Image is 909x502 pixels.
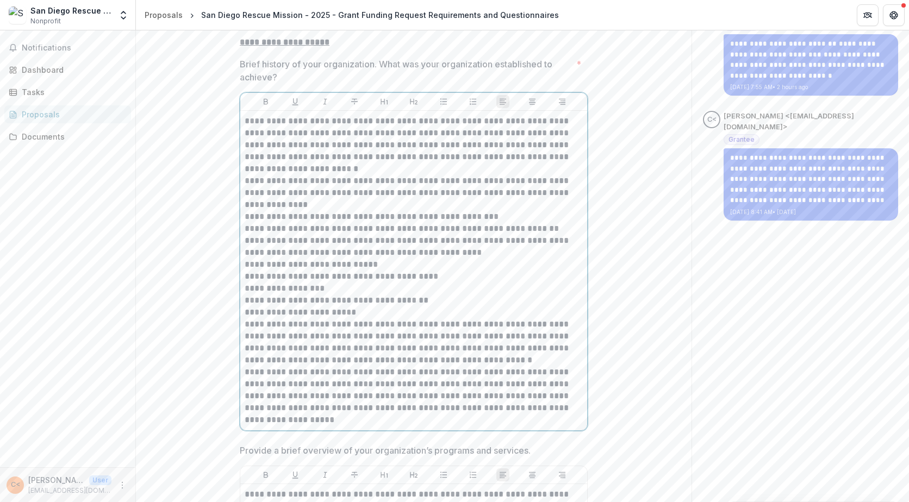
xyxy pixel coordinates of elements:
button: Ordered List [466,468,480,481]
img: San Diego Rescue Mission [9,7,26,24]
button: Bold [259,95,272,108]
div: Dashboard [22,64,122,76]
a: Documents [4,128,131,146]
p: Provide a brief overview of your organization’s programs and services. [240,444,531,457]
button: Align Left [496,95,509,108]
button: Heading 2 [407,95,420,108]
button: Align Left [496,468,509,481]
a: Proposals [140,7,187,23]
button: Align Right [556,95,569,108]
a: Tasks [4,83,131,101]
button: Underline [289,468,302,481]
p: [PERSON_NAME] <[EMAIL_ADDRESS][DOMAIN_NAME]> [28,474,85,486]
div: San Diego Rescue Mission [30,5,111,16]
button: Heading 1 [378,468,391,481]
button: Heading 2 [407,468,420,481]
div: Documents [22,131,122,142]
p: User [89,475,111,485]
button: More [116,479,129,492]
button: Notifications [4,39,131,57]
button: Open entity switcher [116,4,131,26]
button: Underline [289,95,302,108]
div: Cara Mears <cmears@sdrescue.org> [707,116,717,123]
button: Align Center [526,468,539,481]
span: Grantee [729,136,755,143]
p: [EMAIL_ADDRESS][DOMAIN_NAME] [28,486,111,495]
div: San Diego Rescue Mission - 2025 - Grant Funding Request Requirements and Questionnaires [201,9,559,21]
div: Proposals [22,109,122,120]
button: Get Help [883,4,905,26]
span: Nonprofit [30,16,61,26]
div: Cara Mears <cmears@sdrescue.org> [11,481,20,488]
div: Proposals [145,9,183,21]
a: Proposals [4,105,131,123]
span: Notifications [22,43,127,53]
button: Align Center [526,95,539,108]
button: Strike [348,468,361,481]
button: Ordered List [466,95,480,108]
p: [DATE] 8:41 AM • [DATE] [730,208,892,216]
nav: breadcrumb [140,7,563,23]
a: Dashboard [4,61,131,79]
div: Tasks [22,86,122,98]
button: Heading 1 [378,95,391,108]
button: Align Right [556,468,569,481]
p: [PERSON_NAME] <[EMAIL_ADDRESS][DOMAIN_NAME]> [724,111,898,132]
button: Strike [348,95,361,108]
button: Bullet List [437,95,450,108]
p: [DATE] 7:55 AM • 2 hours ago [730,83,892,91]
button: Italicize [319,468,332,481]
button: Bold [259,468,272,481]
p: Brief history of your organization. What was your organization established to achieve? [240,58,572,84]
button: Bullet List [437,468,450,481]
button: Italicize [319,95,332,108]
button: Partners [857,4,879,26]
